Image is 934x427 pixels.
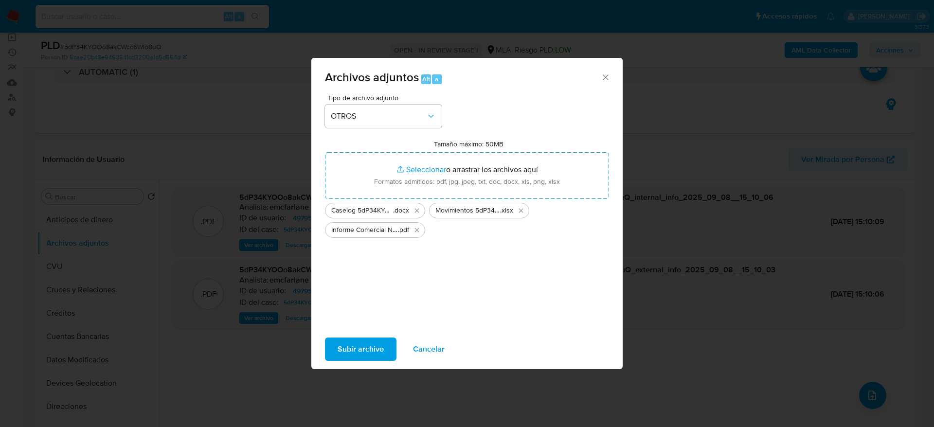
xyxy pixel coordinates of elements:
button: Eliminar Informe Comercial Nosis_OJBK SRL.pdf [411,224,423,236]
span: Tipo de archivo adjunto [327,94,444,101]
button: OTROS [325,105,442,128]
span: Alt [422,74,430,84]
span: .xlsx [500,206,513,215]
span: Informe Comercial Nosis_OJBK SRL [331,225,398,235]
ul: Archivos seleccionados [325,199,609,238]
button: Subir archivo [325,338,396,361]
span: .docx [393,206,409,215]
span: Subir archivo [338,338,384,360]
span: Caselog 5dP34KYOOo8akCWcc6WIo8uQ [331,206,393,215]
label: Tamaño máximo: 50MB [434,140,503,148]
span: OTROS [331,111,426,121]
span: .pdf [398,225,409,235]
button: Eliminar Movimientos 5dP34KYOOo8akCWcc6WIo8uQ.xlsx [515,205,527,216]
button: Cerrar [601,72,610,81]
button: Cancelar [400,338,457,361]
span: a [435,74,438,84]
span: Archivos adjuntos [325,69,419,86]
span: Movimientos 5dP34KYOOo8akCWcc6WIo8uQ [435,206,500,215]
button: Eliminar Caselog 5dP34KYOOo8akCWcc6WIo8uQ.docx [411,205,423,216]
span: Cancelar [413,338,445,360]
